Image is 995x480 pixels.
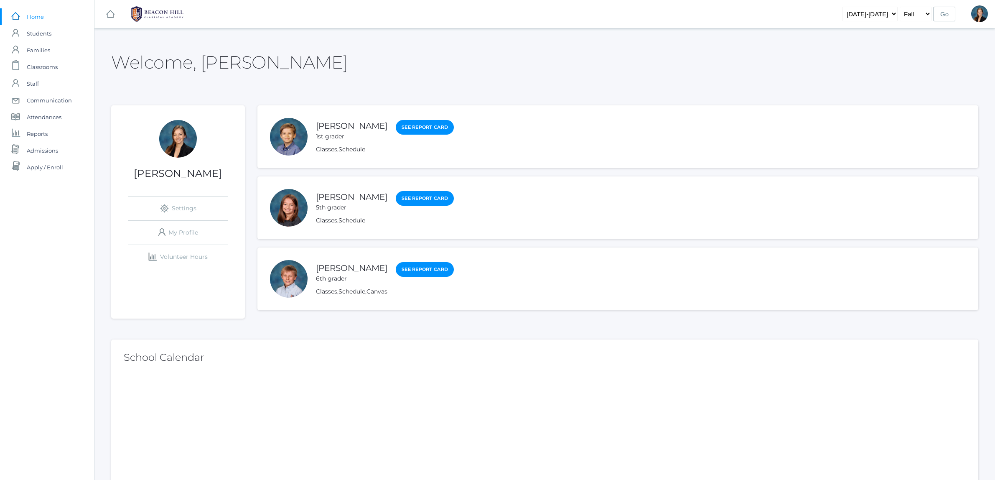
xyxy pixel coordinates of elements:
[128,197,228,220] a: Settings
[316,263,387,273] a: [PERSON_NAME]
[126,4,188,25] img: BHCALogos-05-308ed15e86a5a0abce9b8dd61676a3503ac9727e845dece92d48e8588c001991.png
[316,274,387,283] div: 6th grader
[124,352,966,363] h2: School Calendar
[971,5,988,22] div: Allison Smith
[128,221,228,245] a: My Profile
[316,146,337,153] a: Classes
[316,287,454,296] div: , ,
[338,146,365,153] a: Schedule
[27,92,72,109] span: Communication
[27,109,61,125] span: Attendances
[396,191,454,206] a: See Report Card
[27,42,50,59] span: Families
[316,216,454,225] div: ,
[396,262,454,277] a: See Report Card
[27,75,39,92] span: Staff
[316,288,337,295] a: Classes
[270,189,308,227] div: Ayla Smith
[316,132,387,141] div: 1st grader
[27,142,58,159] span: Admissions
[316,121,387,131] a: [PERSON_NAME]
[316,192,387,202] a: [PERSON_NAME]
[366,288,387,295] a: Canvas
[27,25,51,42] span: Students
[159,120,197,158] div: Allison Smith
[934,7,955,21] input: Go
[27,59,58,75] span: Classrooms
[128,245,228,269] a: Volunteer Hours
[27,125,48,142] span: Reports
[316,217,337,224] a: Classes
[338,217,365,224] a: Schedule
[27,159,63,176] span: Apply / Enroll
[27,8,44,25] span: Home
[316,203,387,212] div: 5th grader
[396,120,454,135] a: See Report Card
[111,168,245,179] h1: [PERSON_NAME]
[270,118,308,156] div: Noah Smith
[316,145,454,154] div: ,
[338,288,365,295] a: Schedule
[270,260,308,298] div: Christian Smith
[111,53,348,72] h2: Welcome, [PERSON_NAME]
